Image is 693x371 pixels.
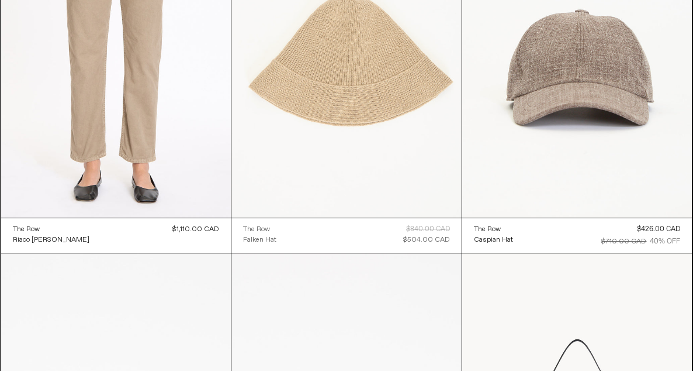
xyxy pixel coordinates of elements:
[13,225,40,235] div: The Row
[474,235,513,245] div: Caspian Hat
[243,235,276,245] a: Falken Hat
[601,236,646,247] div: $710.00 CAD
[650,236,680,247] div: 40% OFF
[13,224,89,235] a: The Row
[474,235,513,245] a: Caspian Hat
[13,235,89,245] div: Riaco [PERSON_NAME]
[474,225,501,235] div: The Row
[403,235,450,245] div: $504.00 CAD
[243,224,276,235] a: The Row
[406,224,450,235] div: $840.00 CAD
[13,235,89,245] a: Riaco [PERSON_NAME]
[243,225,270,235] div: The Row
[172,224,219,235] div: $1,110.00 CAD
[637,224,680,235] div: $426.00 CAD
[474,224,513,235] a: The Row
[243,235,276,245] div: Falken Hat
